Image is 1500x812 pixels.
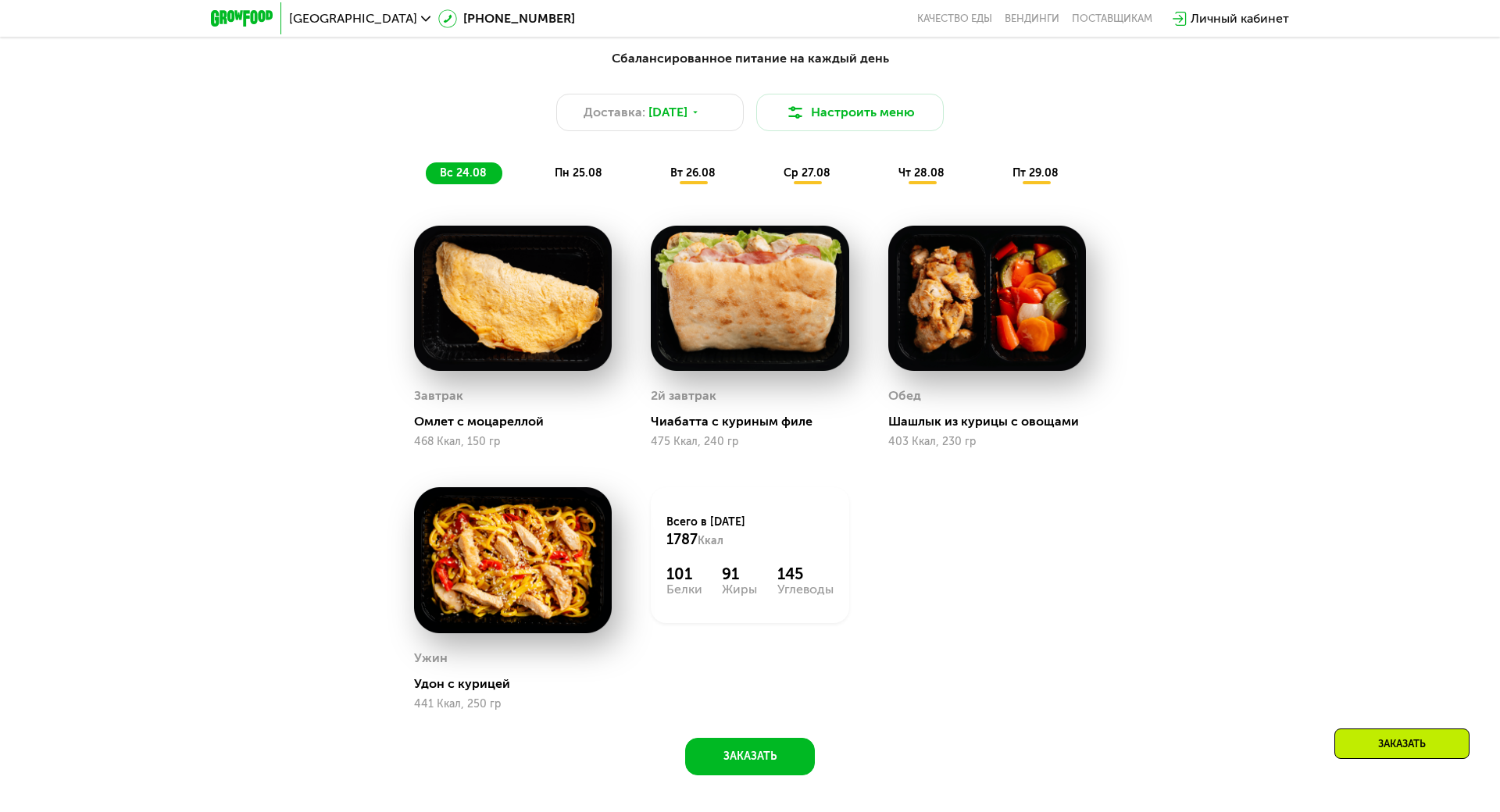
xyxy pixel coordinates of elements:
div: Чиабатта с куриным филе [651,414,861,429]
span: [DATE] [648,103,687,122]
div: Заказать [1334,728,1470,759]
div: Белки [666,583,702,596]
button: Настроить меню [756,94,944,131]
a: [PHONE_NUMBER] [438,9,575,28]
div: 91 [722,564,757,583]
div: 101 [666,564,702,583]
div: 2й завтрак [651,384,716,408]
div: Всего в [DATE] [666,515,833,549]
div: поставщикам [1072,12,1152,25]
span: Доставка: [584,103,645,122]
a: Качество еды [917,12,992,25]
span: пт 29.08 [1012,166,1059,180]
div: Удон с курицей [414,676,624,692]
div: Ужин [414,646,448,670]
div: 403 Ккал, 230 гр [888,436,1086,448]
div: Углеводы [777,583,834,596]
div: Жиры [722,583,757,596]
span: ср 27.08 [784,166,830,180]
span: чт 28.08 [898,166,945,180]
span: вт 26.08 [670,166,716,180]
div: Личный кабинет [1191,9,1289,28]
span: Ккал [698,534,723,547]
div: 468 Ккал, 150 гр [414,436,612,448]
div: Сбалансированное питание на каждый день [287,49,1212,69]
div: 441 Ккал, 250 гр [414,698,612,710]
div: Омлет с моцареллой [414,414,624,429]
div: Завтрак [414,384,463,408]
a: Вендинги [1005,12,1059,25]
div: Обед [888,384,921,408]
span: [GEOGRAPHIC_DATA] [289,12,417,25]
div: 145 [777,564,834,583]
span: 1787 [666,531,698,548]
div: 475 Ккал, 240 гр [651,436,848,448]
span: пн 25.08 [555,166,602,180]
button: Заказать [685,738,815,775]
div: Шашлык из курицы с овощами [888,414,1098,429]
span: вс 24.08 [440,166,487,180]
